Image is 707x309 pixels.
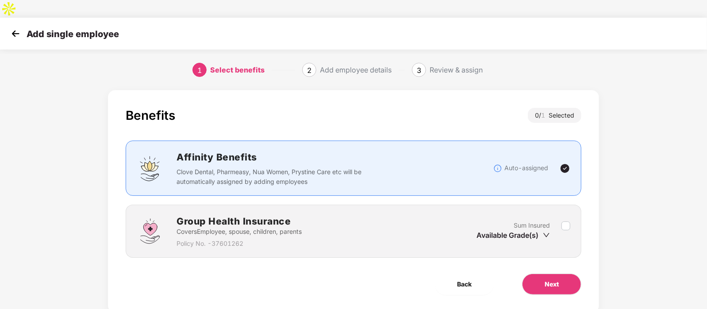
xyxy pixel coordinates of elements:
[27,29,119,39] p: Add single employee
[210,63,265,77] div: Select benefits
[137,218,163,244] img: svg+xml;base64,PHN2ZyBpZD0iR3JvdXBfSGVhbHRoX0luc3VyYW5jZSIgZGF0YS1uYW1lPSJHcm91cCBIZWFsdGggSW5zdX...
[514,221,550,230] p: Sum Insured
[522,274,581,295] button: Next
[545,279,559,289] span: Next
[528,108,581,123] div: 0 / Selected
[9,27,22,40] img: svg+xml;base64,PHN2ZyB4bWxucz0iaHR0cDovL3d3dy53My5vcmcvMjAwMC9zdmciIHdpZHRoPSIzMCIgaGVpZ2h0PSIzMC...
[177,239,302,248] p: Policy No. - 37601262
[435,274,494,295] button: Back
[457,279,472,289] span: Back
[177,167,366,187] p: Clove Dental, Pharmeasy, Nua Women, Prystine Care etc will be automatically assigned by adding em...
[177,214,302,229] h2: Group Health Insurance
[543,232,550,239] span: down
[541,111,549,119] span: 1
[417,66,421,75] span: 3
[177,150,493,164] h2: Affinity Benefits
[307,66,311,75] span: 2
[126,108,175,123] div: Benefits
[137,155,163,182] img: svg+xml;base64,PHN2ZyBpZD0iQWZmaW5pdHlfQmVuZWZpdHMiIGRhdGEtbmFtZT0iQWZmaW5pdHkgQmVuZWZpdHMiIHhtbG...
[493,164,502,173] img: svg+xml;base64,PHN2ZyBpZD0iSW5mb18tXzMyeDMyIiBkYXRhLW5hbWU9IkluZm8gLSAzMngzMiIgeG1sbnM9Imh0dHA6Ly...
[430,63,483,77] div: Review & assign
[560,163,570,174] img: svg+xml;base64,PHN2ZyBpZD0iVGljay0yNHgyNCIgeG1sbnM9Imh0dHA6Ly93d3cudzMub3JnLzIwMDAvc3ZnIiB3aWR0aD...
[476,230,550,240] div: Available Grade(s)
[320,63,392,77] div: Add employee details
[177,227,302,237] p: Covers Employee, spouse, children, parents
[197,66,202,75] span: 1
[504,163,548,173] p: Auto-assigned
